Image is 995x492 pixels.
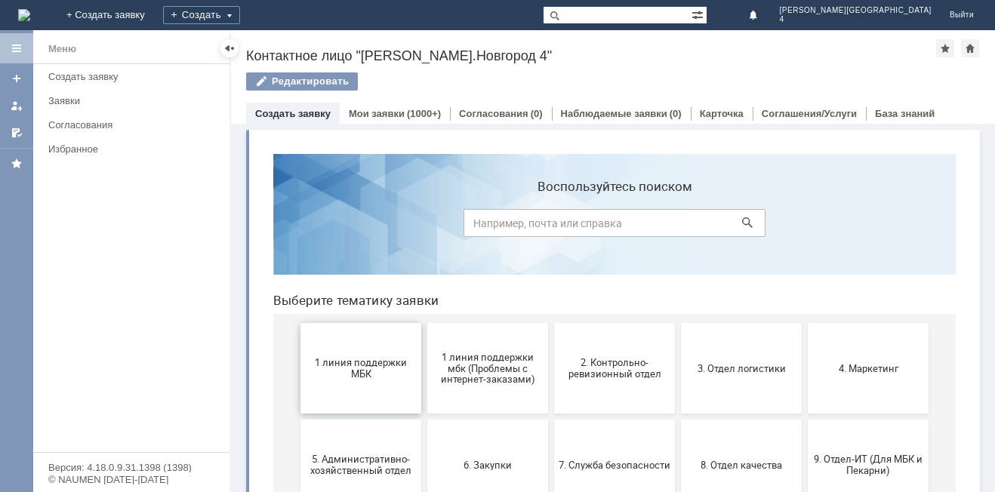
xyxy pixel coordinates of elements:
[12,151,695,166] header: Выберите тематику заявки
[44,312,156,334] span: 5. Административно-хозяйственный отдел
[5,66,29,91] a: Создать заявку
[297,408,409,431] span: Отдел-ИТ (Битрикс24 и CRM)
[420,374,541,465] button: Отдел-ИТ (Офис)
[255,108,331,119] a: Создать заявку
[780,6,932,15] span: [PERSON_NAME][GEOGRAPHIC_DATA]
[762,108,857,119] a: Соглашения/Услуги
[700,108,744,119] a: Карточка
[171,317,282,328] span: 6. Закупки
[48,475,214,484] div: © NAUMEN [DATE]-[DATE]
[547,278,667,368] button: 9. Отдел-ИТ (Для МБК и Пекарни)
[692,7,707,21] span: Расширенный поиск
[551,220,663,232] span: 4. Маркетинг
[297,215,409,238] span: 2. Контрольно-ревизионный отдел
[547,374,667,465] button: Финансовый отдел
[420,278,541,368] button: 8. Отдел качества
[551,414,663,425] span: Финансовый отдел
[424,414,536,425] span: Отдел-ИТ (Офис)
[18,9,30,21] a: Перейти на домашнюю страницу
[39,278,160,368] button: 5. Административно-хозяйственный отдел
[561,108,667,119] a: Наблюдаемые заявки
[163,6,240,24] div: Создать
[48,40,76,58] div: Меню
[42,89,226,112] a: Заявки
[48,71,220,82] div: Создать заявку
[39,374,160,465] button: Бухгалтерия (для мбк)
[961,39,979,57] div: Сделать домашней страницей
[424,317,536,328] span: 8. Отдел качества
[44,414,156,425] span: Бухгалтерия (для мбк)
[48,119,220,131] div: Согласования
[293,374,414,465] button: Отдел-ИТ (Битрикс24 и CRM)
[39,181,160,272] button: 1 линия поддержки МБК
[171,209,282,243] span: 1 линия поддержки мбк (Проблемы с интернет-заказами)
[220,39,239,57] div: Скрыть меню
[48,463,214,472] div: Версия: 4.18.0.9.31.1398 (1398)
[936,39,954,57] div: Добавить в избранное
[166,374,287,465] button: Отдел ИТ (1С)
[459,108,528,119] a: Согласования
[349,108,405,119] a: Мои заявки
[166,278,287,368] button: 6. Закупки
[5,94,29,118] a: Мои заявки
[48,95,220,106] div: Заявки
[551,312,663,334] span: 9. Отдел-ИТ (Для МБК и Пекарни)
[780,15,932,24] span: 4
[202,67,504,95] input: Например, почта или справка
[531,108,543,119] div: (0)
[246,48,936,63] div: Контактное лицо "[PERSON_NAME].Новгород 4"
[424,220,536,232] span: 3. Отдел логистики
[293,181,414,272] button: 2. Контрольно-ревизионный отдел
[48,143,204,155] div: Избранное
[5,121,29,145] a: Мои согласования
[670,108,682,119] div: (0)
[407,108,441,119] div: (1000+)
[293,278,414,368] button: 7. Служба безопасности
[44,215,156,238] span: 1 линия поддержки МБК
[297,317,409,328] span: 7. Служба безопасности
[171,414,282,425] span: Отдел ИТ (1С)
[875,108,935,119] a: База знаний
[42,65,226,88] a: Создать заявку
[547,181,667,272] button: 4. Маркетинг
[166,181,287,272] button: 1 линия поддержки мбк (Проблемы с интернет-заказами)
[18,9,30,21] img: logo
[202,37,504,52] label: Воспользуйтесь поиском
[420,181,541,272] button: 3. Отдел логистики
[42,113,226,137] a: Согласования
